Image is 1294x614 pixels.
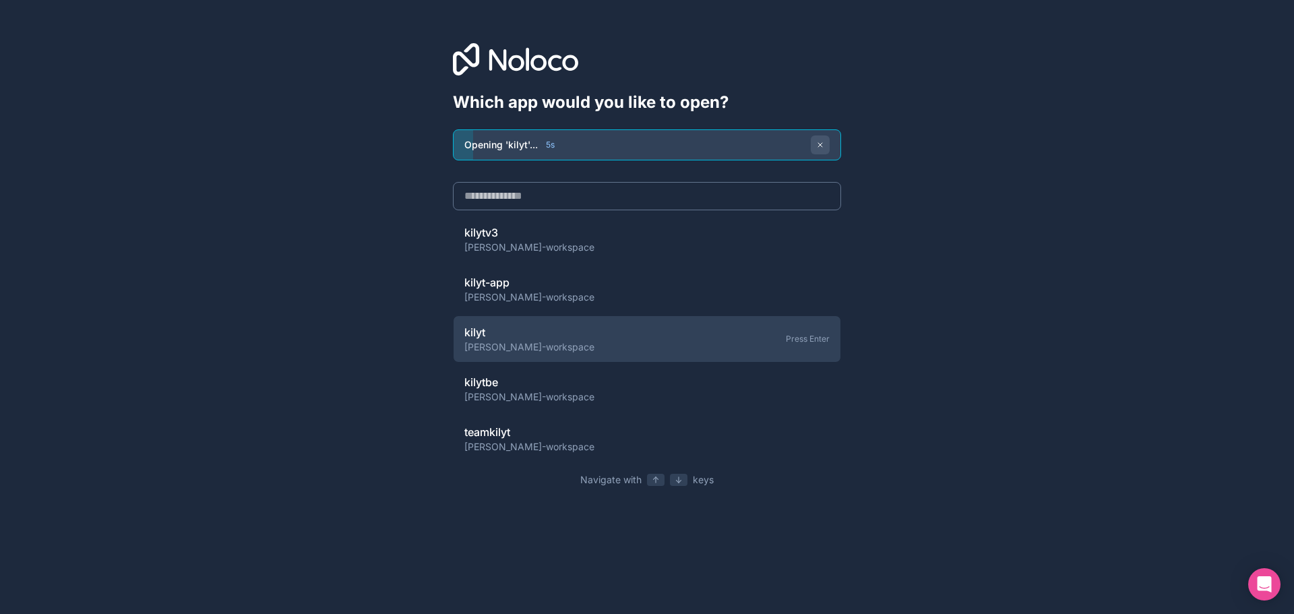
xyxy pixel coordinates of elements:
[1248,568,1281,601] div: Open Intercom Messenger
[464,241,594,254] span: [PERSON_NAME]-workspace
[453,365,841,412] a: kilytbe[PERSON_NAME]-workspace
[453,216,841,263] a: kilytv3[PERSON_NAME]-workspace
[464,324,594,340] span: kilyt
[453,415,841,462] a: teamkilyt[PERSON_NAME]-workspace
[786,334,830,344] div: Press Enter
[464,224,594,241] span: kilytv3
[464,440,594,454] span: [PERSON_NAME]-workspace
[580,473,642,487] span: Navigate with
[546,140,555,150] span: 5 s
[464,390,594,404] span: [PERSON_NAME]-workspace
[464,374,594,390] span: kilytbe
[464,340,594,354] span: [PERSON_NAME]-workspace
[464,290,594,304] span: [PERSON_NAME]-workspace
[453,92,841,113] h1: Which app would you like to open?
[453,266,841,313] a: kilyt-app[PERSON_NAME]-workspace
[693,473,714,487] span: keys
[464,424,594,440] span: teamkilyt
[453,315,841,363] a: kilyt[PERSON_NAME]-workspacePress Enter
[464,138,538,152] span: Opening 'kilyt'...
[464,274,594,290] span: kilyt-app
